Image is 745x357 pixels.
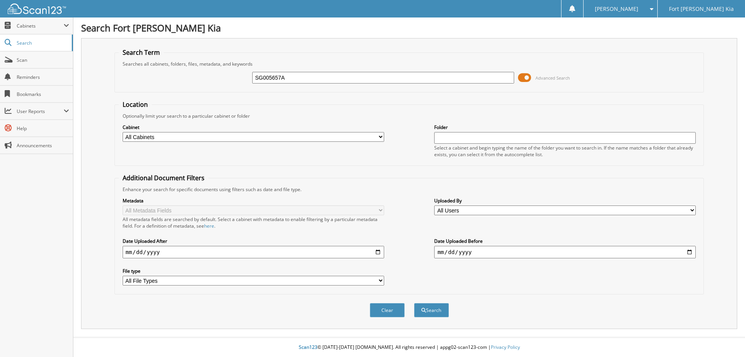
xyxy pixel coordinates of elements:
a: here [204,223,214,229]
label: Date Uploaded After [123,238,384,244]
span: User Reports [17,108,64,115]
button: Search [414,303,449,317]
div: Enhance your search for specific documents using filters such as date and file type. [119,186,700,193]
label: Date Uploaded Before [434,238,696,244]
span: Announcements [17,142,69,149]
span: Help [17,125,69,132]
input: end [434,246,696,258]
img: scan123-logo-white.svg [8,3,66,14]
div: © [DATE]-[DATE] [DOMAIN_NAME]. All rights reserved | appg02-scan123-com | [73,338,745,357]
button: Clear [370,303,405,317]
legend: Additional Document Filters [119,174,208,182]
label: File type [123,268,384,274]
h1: Search Fort [PERSON_NAME] Kia [81,21,737,34]
span: Advanced Search [535,75,570,81]
span: Reminders [17,74,69,80]
span: Scan123 [299,344,317,350]
span: Fort [PERSON_NAME] Kia [669,7,734,11]
label: Uploaded By [434,197,696,204]
iframe: Chat Widget [706,320,745,357]
a: Privacy Policy [491,344,520,350]
div: Optionally limit your search to a particular cabinet or folder [119,113,700,119]
label: Metadata [123,197,384,204]
div: Select a cabinet and begin typing the name of the folder you want to search in. If the name match... [434,145,696,158]
span: Cabinets [17,23,64,29]
span: Scan [17,57,69,63]
label: Cabinet [123,124,384,131]
div: Searches all cabinets, folders, files, metadata, and keywords [119,61,700,67]
input: start [123,246,384,258]
span: [PERSON_NAME] [595,7,638,11]
span: Search [17,40,68,46]
label: Folder [434,124,696,131]
span: Bookmarks [17,91,69,98]
legend: Location [119,100,152,109]
legend: Search Term [119,48,164,57]
div: All metadata fields are searched by default. Select a cabinet with metadata to enable filtering b... [123,216,384,229]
